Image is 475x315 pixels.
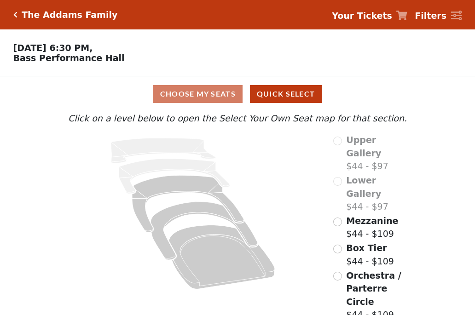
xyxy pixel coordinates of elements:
strong: Filters [415,11,446,21]
a: Your Tickets [332,9,407,23]
a: Click here to go back to filters [13,11,17,18]
span: Orchestra / Parterre Circle [346,270,401,307]
span: Mezzanine [346,216,398,226]
h5: The Addams Family [22,10,117,20]
path: Lower Gallery - Seats Available: 0 [119,159,230,194]
span: Upper Gallery [346,135,381,158]
label: $44 - $109 [346,241,394,268]
p: Click on a level below to open the Select Your Own Seat map for that section. [66,112,409,125]
button: Quick Select [250,85,322,103]
strong: Your Tickets [332,11,392,21]
a: Filters [415,9,462,23]
span: Box Tier [346,243,387,253]
label: $44 - $109 [346,214,398,241]
label: $44 - $97 [346,174,409,213]
path: Orchestra / Parterre Circle - Seats Available: 214 [169,225,275,289]
span: Lower Gallery [346,175,381,199]
path: Upper Gallery - Seats Available: 0 [111,138,216,163]
label: $44 - $97 [346,133,409,173]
